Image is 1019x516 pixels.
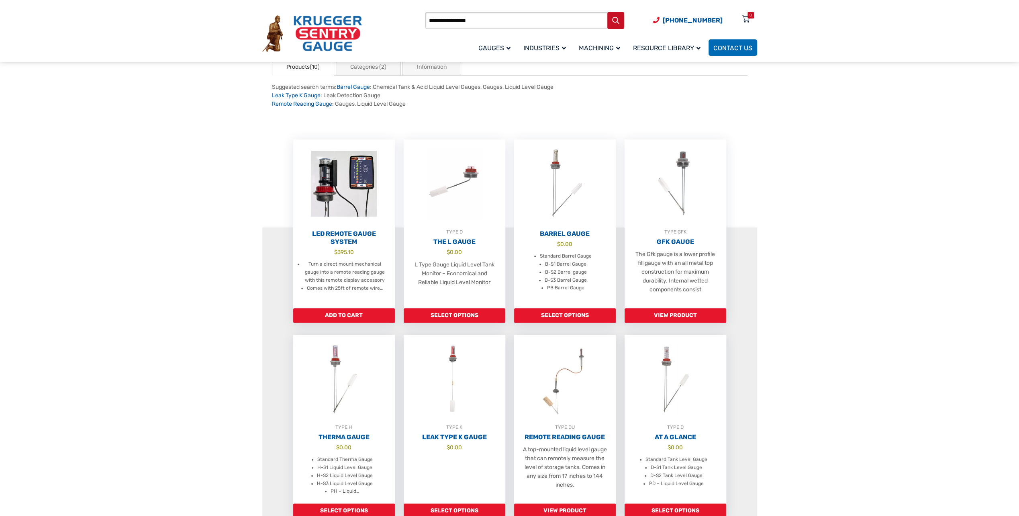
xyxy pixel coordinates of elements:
[625,228,726,236] div: TYPE GFK
[317,480,373,488] li: H-S3 Liquid Level Gauge
[317,464,372,472] li: H-S1 Liquid Level Gauge
[514,423,616,431] div: TYPE DU
[545,260,586,268] li: B-S1 Barrel Gauge
[668,444,671,450] span: $
[404,335,505,504] a: TYPE KLeak Type K Gauge $0.00
[557,241,572,247] bdi: 0.00
[262,15,362,52] img: Krueger Sentry Gauge
[293,230,395,246] h2: LED Remote Gauge System
[628,38,709,57] a: Resource Library
[514,433,616,441] h2: Remote Reading Gauge
[336,444,351,450] bdi: 0.00
[402,59,461,76] a: Information
[625,335,726,504] a: TYPE DAt A Glance $0.00 Standard Tank Level Gauge D-S1 Tank Level Gauge D-S2 Tank Level Gauge PD ...
[625,423,726,431] div: TYPE D
[293,139,395,228] img: LED Remote Gauge System
[293,335,395,504] a: TYPE HTherma Gauge $0.00 Standard Therma Gauge H-S1 Liquid Level Gauge H-S2 Liquid Level Gauge H-...
[404,139,505,228] img: The L Gauge
[547,284,584,292] li: PB Barrel Gauge
[307,285,383,293] li: Comes with 25ft of remote wire…
[447,249,450,255] span: $
[474,38,519,57] a: Gauges
[625,139,726,308] a: TYPE GFKGFK Gauge The Gfk gauge is a lower profile fill gauge with an all metal top construction ...
[293,139,395,308] a: LED Remote Gauge System $395.10 Turn a direct mount mechanical gauge into a remote reading gauge ...
[514,139,616,308] a: Barrel Gauge $0.00 Standard Barrel Gauge B-S1 Barrel Gauge B-S2 Barrel gauge B-S3 Barrel Gauge PB...
[447,249,462,255] bdi: 0.00
[651,464,702,472] li: D-S1 Tank Level Gauge
[337,84,370,90] a: Barrel Gauge
[317,472,373,480] li: H-S2 Liquid Level Gauge
[519,38,574,57] a: Industries
[633,250,718,294] p: The Gfk gauge is a lower profile fill gauge with an all metal top construction for maximum durabi...
[650,472,702,480] li: D-S2 Tank Level Gauge
[404,308,505,323] a: Add to cart: “The L Gauge”
[545,268,587,276] li: B-S2 Barrel gauge
[557,241,560,247] span: $
[574,38,628,57] a: Machining
[404,433,505,441] h2: Leak Type K Gauge
[749,12,752,18] div: 0
[447,444,462,450] bdi: 0.00
[272,100,332,107] a: Remote Reading Gauge
[404,238,505,246] h2: The L Gauge
[625,238,726,246] h2: GFK Gauge
[522,445,608,489] p: A top-mounted liquid level gauge that can remotely measure the level of storage tanks. Comes in a...
[625,308,726,323] a: Read more about “GFK Gauge”
[709,39,757,56] a: Contact Us
[331,487,359,496] li: PH – Liquid…
[272,83,747,108] div: Suggested search terms: : Chemical Tank & Acid Liquid Level Gauges, Gauges, Liquid Level Gauge : ...
[272,92,321,99] a: Leak Type K Gauge
[293,433,395,441] h2: Therma Gauge
[293,335,395,423] img: Therma Gauge
[653,15,723,25] a: Phone Number (920) 434-8860
[404,335,505,423] img: Leak Detection Gauge
[625,139,726,228] img: GFK Gauge
[317,456,373,464] li: Standard Therma Gauge
[404,228,505,236] div: TYPE D
[412,260,497,287] p: L Type Gauge Liquid Level Tank Monitor – Economical and Reliable Liquid Level Monitor
[663,16,723,24] span: [PHONE_NUMBER]
[478,44,511,52] span: Gauges
[404,139,505,308] a: TYPE DThe L Gauge $0.00 L Type Gauge Liquid Level Tank Monitor – Economical and Reliable Liquid L...
[668,444,683,450] bdi: 0.00
[293,423,395,431] div: TYPE H
[625,433,726,441] h2: At A Glance
[645,456,707,464] li: Standard Tank Level Gauge
[514,139,616,228] img: Barrel Gauge
[272,59,334,76] a: Products(10)
[514,335,616,504] a: TYPE DURemote Reading Gauge A top-mounted liquid level gauge that can remotely measure the level ...
[523,44,566,52] span: Industries
[713,44,752,52] span: Contact Us
[649,480,704,488] li: PD – Liquid Level Gauge
[514,230,616,238] h2: Barrel Gauge
[334,249,354,255] bdi: 395.10
[303,260,387,285] li: Turn a direct mount mechanical gauge into a remote reading gauge with this remote display accessory
[540,252,592,260] li: Standard Barrel Gauge
[545,276,587,285] li: B-S3 Barrel Gauge
[404,423,505,431] div: TYPE K
[514,335,616,423] img: Remote Reading Gauge
[625,335,726,423] img: At A Glance
[336,59,401,76] a: Categories (2)
[334,249,337,255] span: $
[447,444,450,450] span: $
[336,444,339,450] span: $
[293,308,395,323] a: Add to cart: “LED Remote Gauge System”
[633,44,700,52] span: Resource Library
[514,308,616,323] a: Add to cart: “Barrel Gauge”
[579,44,620,52] span: Machining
